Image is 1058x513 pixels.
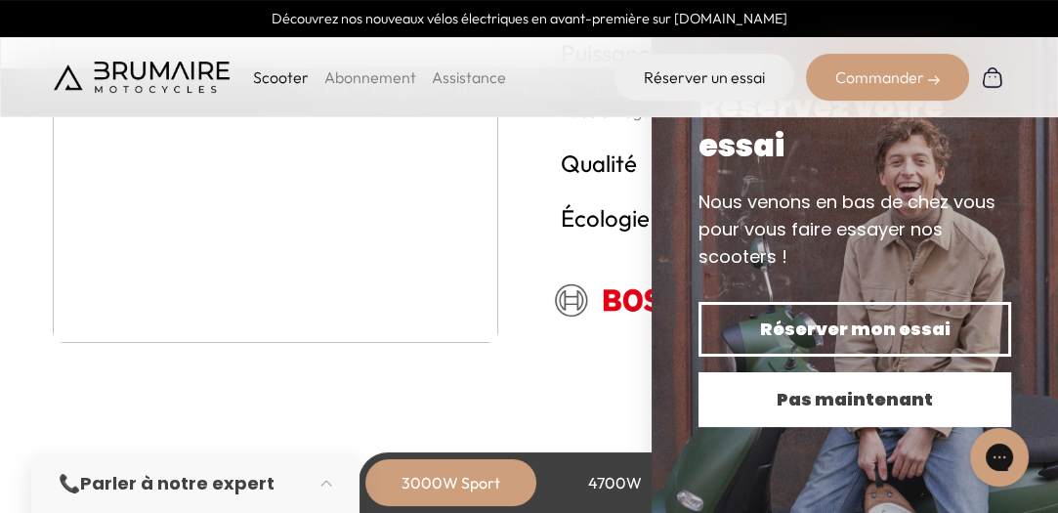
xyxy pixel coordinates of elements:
[561,147,1005,178] h3: Qualité
[928,74,940,86] img: right-arrow-2.png
[373,459,529,506] div: 3000W Sport
[960,421,1038,493] iframe: Gorgias live chat messenger
[806,54,969,101] div: Commander
[537,260,723,338] img: Logo Bosch
[537,459,694,506] div: 4700W
[253,65,309,89] p: Scooter
[981,65,1004,89] img: Panier
[614,54,794,101] a: Réserver un essai
[432,67,506,87] a: Assistance
[324,67,416,87] a: Abonnement
[561,201,1005,233] h3: Écologie
[54,62,230,93] img: Brumaire Motocycles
